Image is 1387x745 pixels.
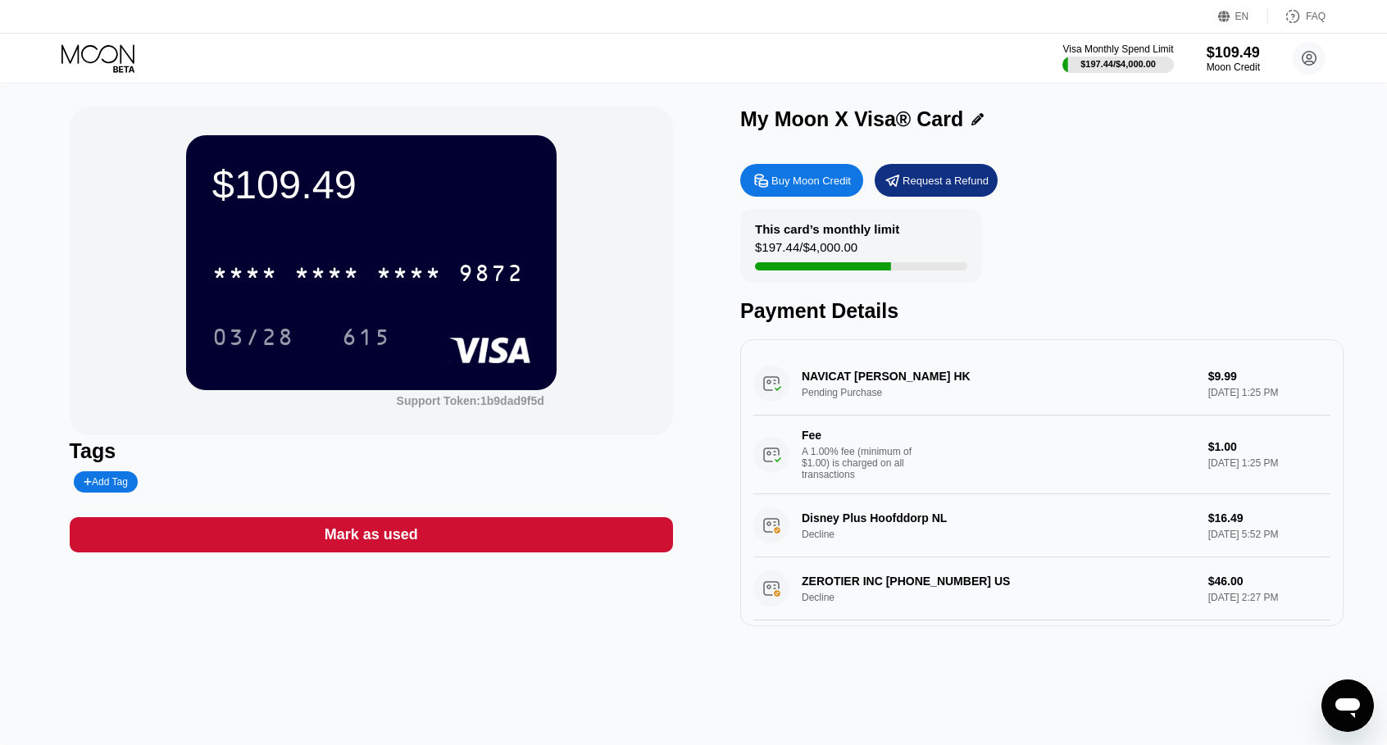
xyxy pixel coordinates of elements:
[84,476,128,488] div: Add Tag
[1306,11,1326,22] div: FAQ
[342,326,391,352] div: 615
[1207,44,1260,73] div: $109.49Moon Credit
[753,416,1330,494] div: FeeA 1.00% fee (minimum of $1.00) is charged on all transactions$1.00[DATE] 1:25 PM
[74,471,138,493] div: Add Tag
[1268,8,1326,25] div: FAQ
[70,517,673,552] div: Mark as used
[1207,61,1260,73] div: Moon Credit
[1208,457,1331,469] div: [DATE] 1:25 PM
[1080,59,1156,69] div: $197.44 / $4,000.00
[397,394,544,407] div: Support Token: 1b9dad9f5d
[740,164,863,197] div: Buy Moon Credit
[458,262,524,288] div: 9872
[740,299,1344,323] div: Payment Details
[212,326,294,352] div: 03/28
[802,429,916,442] div: Fee
[325,525,418,544] div: Mark as used
[70,439,673,463] div: Tags
[212,161,530,207] div: $109.49
[1062,43,1173,73] div: Visa Monthly Spend Limit$197.44/$4,000.00
[771,174,851,188] div: Buy Moon Credit
[330,316,403,357] div: 615
[1062,43,1173,55] div: Visa Monthly Spend Limit
[755,240,857,262] div: $197.44 / $4,000.00
[1321,679,1374,732] iframe: 启动消息传送窗口的按钮
[1207,44,1260,61] div: $109.49
[740,107,963,131] div: My Moon X Visa® Card
[200,316,307,357] div: 03/28
[397,394,544,407] div: Support Token:1b9dad9f5d
[1208,440,1331,453] div: $1.00
[1218,8,1268,25] div: EN
[755,222,899,236] div: This card’s monthly limit
[1235,11,1249,22] div: EN
[875,164,998,197] div: Request a Refund
[903,174,989,188] div: Request a Refund
[802,446,925,480] div: A 1.00% fee (minimum of $1.00) is charged on all transactions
